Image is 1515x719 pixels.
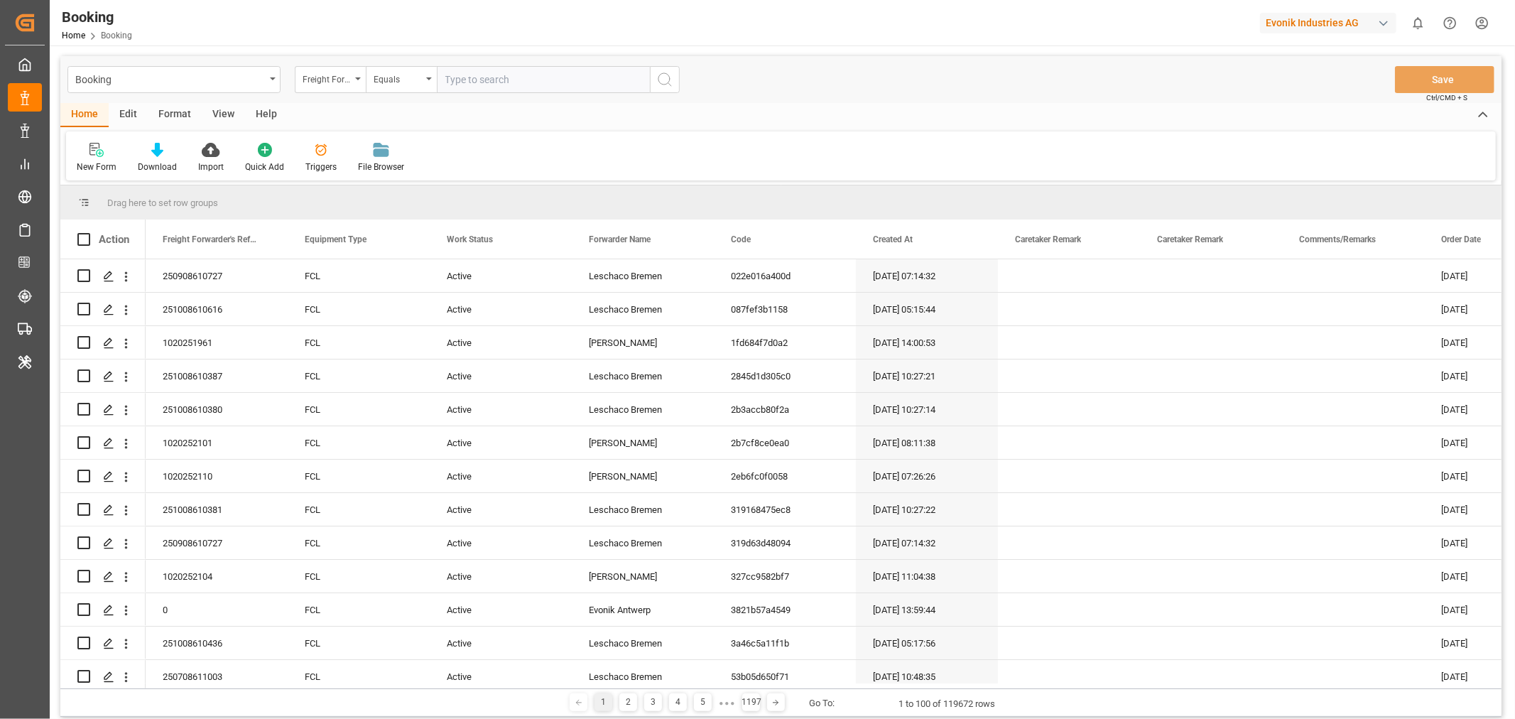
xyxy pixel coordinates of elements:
[60,526,146,560] div: Press SPACE to select this row.
[856,593,998,626] div: [DATE] 13:59:44
[60,560,146,593] div: Press SPACE to select this row.
[163,234,258,244] span: Freight Forwarder's Reference No.
[305,161,337,173] div: Triggers
[669,693,687,711] div: 4
[714,259,856,292] div: 022e016a400d
[856,359,998,392] div: [DATE] 10:27:21
[572,460,714,492] div: [PERSON_NAME]
[60,660,146,693] div: Press SPACE to select this row.
[146,660,288,693] div: 250708611003
[288,460,430,492] div: FCL
[146,326,288,359] div: 1020251961
[430,293,572,325] div: Active
[430,326,572,359] div: Active
[288,560,430,593] div: FCL
[430,393,572,426] div: Active
[288,326,430,359] div: FCL
[856,526,998,559] div: [DATE] 07:14:32
[1426,92,1467,103] span: Ctrl/CMD + S
[60,259,146,293] div: Press SPACE to select this row.
[202,103,245,127] div: View
[198,161,224,173] div: Import
[77,161,116,173] div: New Form
[856,493,998,526] div: [DATE] 10:27:22
[109,103,148,127] div: Edit
[146,359,288,392] div: 251008610387
[60,326,146,359] div: Press SPACE to select this row.
[572,359,714,392] div: Leschaco Bremen
[60,393,146,426] div: Press SPACE to select this row.
[856,660,998,693] div: [DATE] 10:48:35
[295,66,366,93] button: open menu
[60,493,146,526] div: Press SPACE to select this row.
[856,293,998,325] div: [DATE] 05:15:44
[1260,9,1402,36] button: Evonik Industries AG
[572,493,714,526] div: Leschaco Bremen
[288,493,430,526] div: FCL
[719,698,734,708] div: ● ● ●
[899,697,996,711] div: 1 to 100 of 119672 rows
[714,526,856,559] div: 319d63d48094
[650,66,680,93] button: search button
[714,493,856,526] div: 319168475ec8
[146,393,288,426] div: 251008610380
[810,696,835,710] div: Go To:
[714,593,856,626] div: 3821b57a4549
[856,460,998,492] div: [DATE] 07:26:26
[572,627,714,659] div: Leschaco Bremen
[146,293,288,325] div: 251008610616
[856,326,998,359] div: [DATE] 14:00:53
[714,560,856,593] div: 327cc9582bf7
[146,593,288,626] div: 0
[60,627,146,660] div: Press SPACE to select this row.
[146,493,288,526] div: 251008610381
[146,627,288,659] div: 251008610436
[62,6,132,28] div: Booking
[303,70,351,86] div: Freight Forwarder's Reference No.
[245,161,284,173] div: Quick Add
[366,66,437,93] button: open menu
[731,234,751,244] span: Code
[430,526,572,559] div: Active
[619,693,637,711] div: 2
[572,560,714,593] div: [PERSON_NAME]
[572,393,714,426] div: Leschaco Bremen
[138,161,177,173] div: Download
[714,393,856,426] div: 2b3accb80f2a
[447,234,493,244] span: Work Status
[60,359,146,393] div: Press SPACE to select this row.
[714,627,856,659] div: 3a46c5a11f1b
[146,259,288,292] div: 250908610727
[572,259,714,292] div: Leschaco Bremen
[714,293,856,325] div: 087fef3b1158
[430,660,572,693] div: Active
[305,234,366,244] span: Equipment Type
[288,593,430,626] div: FCL
[714,460,856,492] div: 2eb6fc0f0058
[572,293,714,325] div: Leschaco Bremen
[288,660,430,693] div: FCL
[594,693,612,711] div: 1
[714,326,856,359] div: 1fd684f7d0a2
[1402,7,1434,39] button: show 0 new notifications
[62,31,85,40] a: Home
[430,560,572,593] div: Active
[1395,66,1494,93] button: Save
[856,393,998,426] div: [DATE] 10:27:14
[572,326,714,359] div: [PERSON_NAME]
[572,526,714,559] div: Leschaco Bremen
[60,460,146,493] div: Press SPACE to select this row.
[288,526,430,559] div: FCL
[430,593,572,626] div: Active
[374,70,422,86] div: Equals
[67,66,281,93] button: open menu
[288,259,430,292] div: FCL
[856,259,998,292] div: [DATE] 07:14:32
[288,359,430,392] div: FCL
[437,66,650,93] input: Type to search
[358,161,404,173] div: File Browser
[1434,7,1466,39] button: Help Center
[60,593,146,627] div: Press SPACE to select this row.
[694,693,712,711] div: 5
[430,460,572,492] div: Active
